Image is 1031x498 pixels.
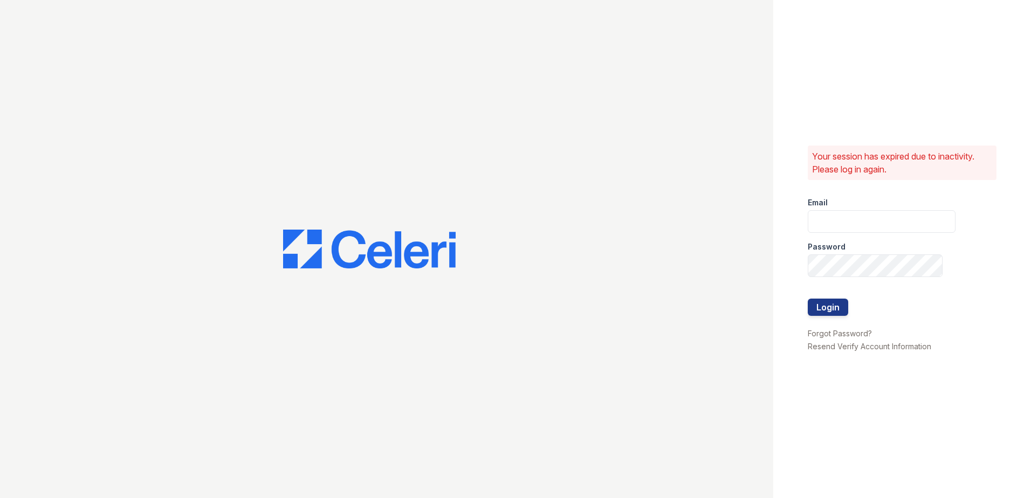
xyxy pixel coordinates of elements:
[808,197,828,208] label: Email
[808,329,872,338] a: Forgot Password?
[808,342,931,351] a: Resend Verify Account Information
[808,299,848,316] button: Login
[283,230,456,268] img: CE_Logo_Blue-a8612792a0a2168367f1c8372b55b34899dd931a85d93a1a3d3e32e68fde9ad4.png
[808,241,846,252] label: Password
[812,150,992,176] p: Your session has expired due to inactivity. Please log in again.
